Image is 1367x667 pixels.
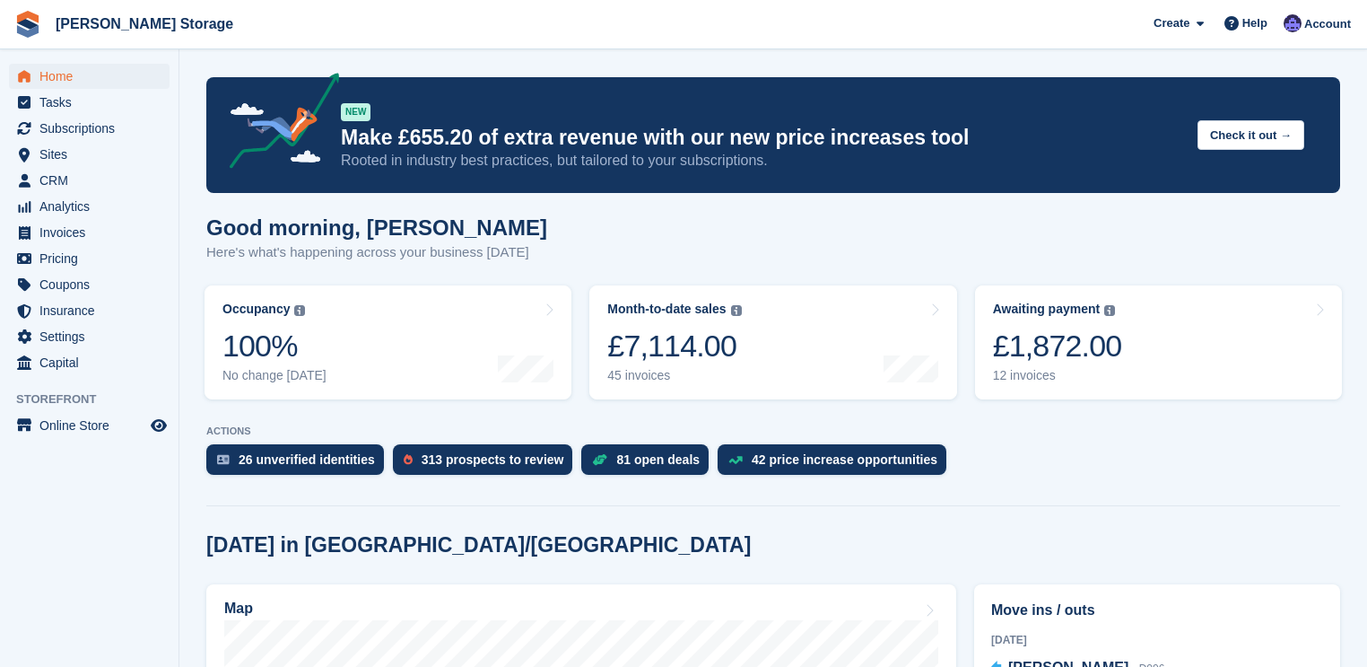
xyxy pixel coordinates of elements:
[39,220,147,245] span: Invoices
[404,454,413,465] img: prospect-51fa495bee0391a8d652442698ab0144808aea92771e9ea1ae160a38d050c398.svg
[294,305,305,316] img: icon-info-grey-7440780725fd019a000dd9b08b2336e03edf1995a4989e88bcd33f0948082b44.svg
[9,116,170,141] a: menu
[993,368,1122,383] div: 12 invoices
[341,151,1183,171] p: Rooted in industry best practices, but tailored to your subscriptions.
[39,194,147,219] span: Analytics
[341,103,370,121] div: NEW
[222,328,327,364] div: 100%
[9,413,170,438] a: menu
[39,324,147,349] span: Settings
[1104,305,1115,316] img: icon-info-grey-7440780725fd019a000dd9b08b2336e03edf1995a4989e88bcd33f0948082b44.svg
[589,285,956,399] a: Month-to-date sales £7,114.00 45 invoices
[993,302,1101,317] div: Awaiting payment
[39,168,147,193] span: CRM
[9,272,170,297] a: menu
[9,142,170,167] a: menu
[581,444,718,484] a: 81 open deals
[9,350,170,375] a: menu
[39,142,147,167] span: Sites
[39,90,147,115] span: Tasks
[206,215,547,240] h1: Good morning, [PERSON_NAME]
[393,444,582,484] a: 313 prospects to review
[9,246,170,271] a: menu
[422,452,564,467] div: 313 prospects to review
[206,426,1340,437] p: ACTIONS
[39,272,147,297] span: Coupons
[217,454,230,465] img: verify_identity-adf6edd0f0f0b5bbfe63781bf79b02c33cf7c696d77639b501bdc392416b5a36.svg
[1284,14,1302,32] img: Tim Sinnott
[975,285,1342,399] a: Awaiting payment £1,872.00 12 invoices
[39,116,147,141] span: Subscriptions
[239,452,375,467] div: 26 unverified identities
[592,453,607,466] img: deal-1b604bf984904fb50ccaf53a9ad4b4a5d6e5aea283cecdc64d6e3604feb123c2.svg
[148,415,170,436] a: Preview store
[9,90,170,115] a: menu
[752,452,937,467] div: 42 price increase opportunities
[1197,120,1304,150] button: Check it out →
[341,125,1183,151] p: Make £655.20 of extra revenue with our new price increases tool
[9,168,170,193] a: menu
[214,73,340,175] img: price-adjustments-announcement-icon-8257ccfd72463d97f412b2fc003d46551f7dbcb40ab6d574587a9cd5c0d94...
[224,601,253,617] h2: Map
[39,64,147,89] span: Home
[222,302,290,317] div: Occupancy
[993,328,1122,364] div: £1,872.00
[39,298,147,323] span: Insurance
[1154,14,1189,32] span: Create
[616,452,700,467] div: 81 open deals
[718,444,955,484] a: 42 price increase opportunities
[48,9,240,39] a: [PERSON_NAME] Storage
[205,285,571,399] a: Occupancy 100% No change [DATE]
[9,220,170,245] a: menu
[9,194,170,219] a: menu
[222,368,327,383] div: No change [DATE]
[9,298,170,323] a: menu
[991,600,1323,621] h2: Move ins / outs
[39,413,147,438] span: Online Store
[39,246,147,271] span: Pricing
[607,328,741,364] div: £7,114.00
[9,324,170,349] a: menu
[206,242,547,263] p: Here's what's happening across your business [DATE]
[16,391,178,408] span: Storefront
[206,533,751,557] h2: [DATE] in [GEOGRAPHIC_DATA]/[GEOGRAPHIC_DATA]
[206,444,393,484] a: 26 unverified identities
[14,11,41,38] img: stora-icon-8386f47178a22dfd0bd8f6a31ec36ba5ce8667c1dd55bd0f319d3a0aa187defe.svg
[731,305,742,316] img: icon-info-grey-7440780725fd019a000dd9b08b2336e03edf1995a4989e88bcd33f0948082b44.svg
[9,64,170,89] a: menu
[728,456,743,464] img: price_increase_opportunities-93ffe204e8149a01c8c9dc8f82e8f89637d9d84a8eef4429ea346261dce0b2c0.svg
[607,302,726,317] div: Month-to-date sales
[1304,15,1351,33] span: Account
[39,350,147,375] span: Capital
[991,632,1323,648] div: [DATE]
[607,368,741,383] div: 45 invoices
[1242,14,1267,32] span: Help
